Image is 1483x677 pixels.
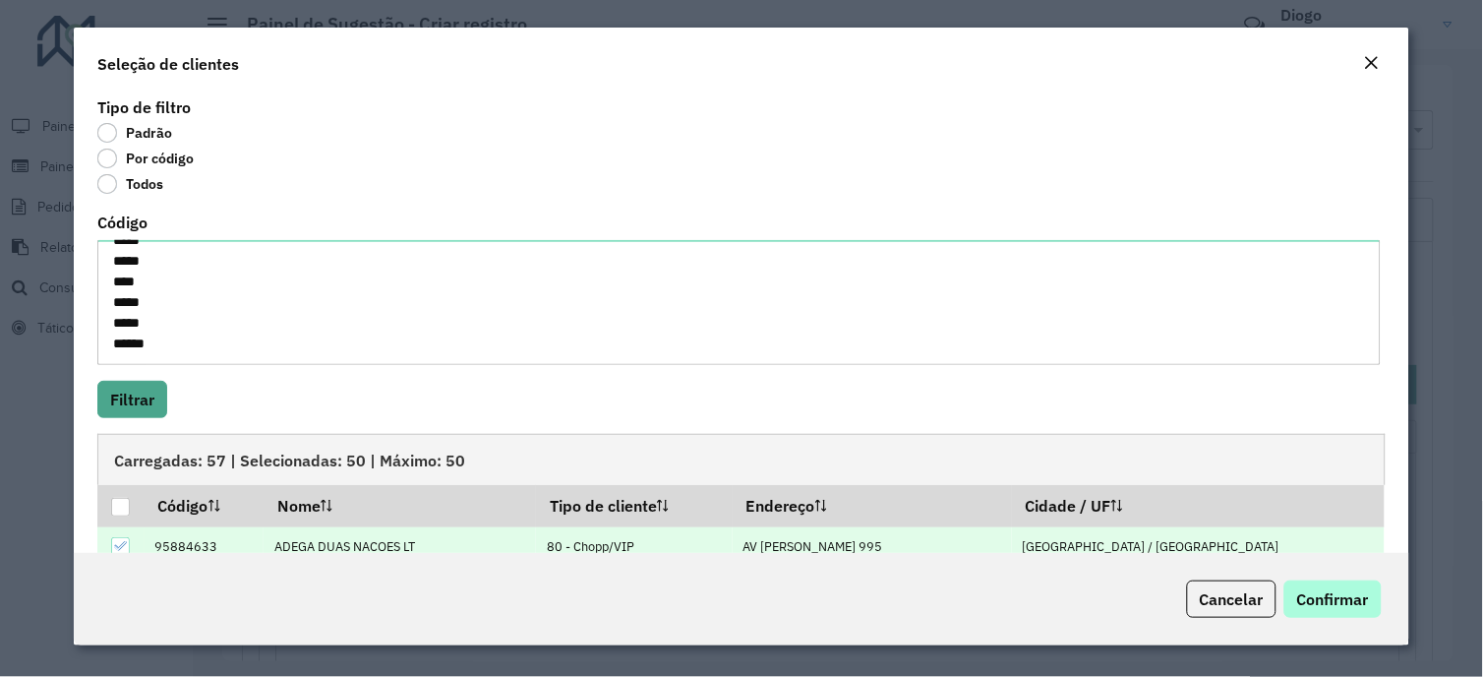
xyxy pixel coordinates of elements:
td: [GEOGRAPHIC_DATA] / [GEOGRAPHIC_DATA] [1012,527,1385,568]
label: Código [97,211,148,234]
td: ADEGA DUAS NACOES LT [264,527,536,568]
td: 95884633 [145,527,265,568]
label: Tipo de filtro [97,95,191,119]
label: Todos [97,174,163,194]
th: Nome [264,485,536,526]
th: Código [145,485,265,526]
span: Cancelar [1200,589,1264,609]
em: Fechar [1364,55,1380,71]
label: Por código [97,149,194,168]
button: Confirmar [1284,581,1382,618]
label: Padrão [97,123,172,143]
div: Carregadas: 57 | Selecionadas: 50 | Máximo: 50 [97,434,1385,485]
button: Cancelar [1187,581,1276,618]
span: Confirmar [1297,589,1369,609]
td: AV [PERSON_NAME] 995 [733,527,1012,568]
td: 80 - Chopp/VIP [536,527,733,568]
th: Tipo de cliente [536,485,733,526]
th: Endereço [733,485,1012,526]
button: Filtrar [97,381,167,418]
button: Close [1358,51,1386,77]
h4: Seleção de clientes [97,52,239,76]
th: Cidade / UF [1012,485,1385,526]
